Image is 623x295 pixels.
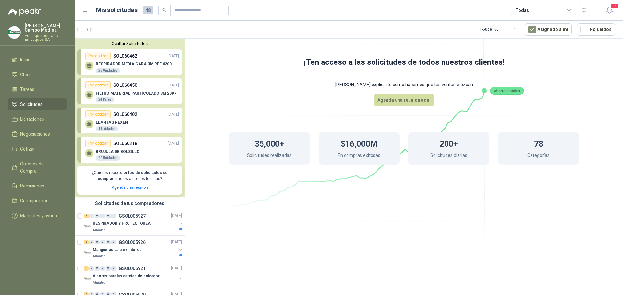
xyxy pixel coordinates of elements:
div: 2 [84,214,89,218]
p: Almatec [93,228,105,233]
div: 20 Unidades [96,155,120,161]
div: Todas [515,7,529,14]
div: 2 [84,240,89,244]
div: 0 [100,214,105,218]
a: Por cotizarSOL060450[DATE] FILTRO MATERIAL PARTICULADO 3M 209724 Pares [77,78,182,104]
div: 0 [106,214,111,218]
a: Inicio [8,53,67,66]
p: [DATE] [168,111,179,118]
h1: ¡Ten acceso a las solicitudes de todos nuestros clientes! [203,56,605,69]
a: Licitaciones [8,113,67,125]
div: Por cotizar [85,140,111,147]
b: cientos de solicitudes de compra [98,170,168,181]
span: 48 [143,6,153,14]
div: 0 [89,266,94,271]
p: [DATE] [168,141,179,147]
div: 0 [89,240,94,244]
p: [DATE] [171,213,182,219]
p: Solicitudes diarias [430,152,467,161]
span: Cotizar [20,145,35,153]
span: Solicitudes [20,101,43,108]
div: 0 [111,266,116,271]
p: Categorías [527,152,550,161]
a: 2 0 0 0 0 0 GSOL005927[DATE] Company LogoRESPIRADOR Y PROTECTOREAAlmatec [84,212,183,233]
p: Empaquetaduras y Empaques SA [25,34,67,41]
p: [DATE] [171,265,182,271]
img: Logo peakr [8,8,41,16]
button: 14 [604,5,615,16]
img: Company Logo [8,26,20,39]
button: Ocultar Solicitudes [77,41,182,46]
p: SOL060318 [113,140,137,147]
p: [PERSON_NAME] explicarte cómo hacemos que tus ventas crezcan [203,75,605,94]
a: Solicitudes [8,98,67,110]
h1: 35,000+ [255,136,284,150]
a: Manuales y ayuda [8,210,67,222]
div: 0 [106,240,111,244]
p: Solicitudes realizadas [247,152,292,161]
div: Ocultar SolicitudesPor cotizarSOL060462[DATE] RESPIRADOR MEDIA CARA 3M REF 620025 UnidadesPor cot... [75,39,185,197]
img: Company Logo [84,249,92,256]
span: 14 [610,3,619,9]
span: Remisiones [20,182,44,189]
a: 2 0 0 0 0 0 GSOL005926[DATE] Company LogoMangueras para extintoresAlmatec [84,238,183,259]
p: LLANTAS NEXEN [96,120,128,125]
img: Company Logo [84,222,92,230]
div: Por cotizar [85,52,111,60]
div: 0 [95,266,100,271]
h1: Mis solicitudes [96,6,138,15]
span: Chat [20,71,30,78]
p: SOL060462 [113,52,137,60]
span: Negociaciones [20,130,50,138]
p: En compras exitosas [338,152,380,161]
div: 4 Unidades [96,126,118,131]
div: 0 [95,214,100,218]
a: Por cotizarSOL060402[DATE] LLANTAS NEXEN4 Unidades [77,108,182,133]
button: No Leídos [577,23,615,36]
p: GSOL005921 [119,266,146,271]
p: Mangueras para extintores [93,247,142,253]
div: 0 [100,240,105,244]
a: Chat [8,68,67,81]
span: Manuales y ayuda [20,212,57,219]
img: Company Logo [84,275,92,283]
a: Agenda una reunión [112,185,148,190]
a: Cotizar [8,143,67,155]
p: RESPIRADOR Y PROTECTOREA [93,221,151,227]
span: search [162,8,167,12]
p: GSOL005927 [119,214,146,218]
div: 1 [84,266,89,271]
div: Por cotizar [85,81,111,89]
div: 0 [89,214,94,218]
span: Licitaciones [20,116,44,123]
div: Solicitudes de tus compradores [75,197,185,210]
p: Visores para las caretas de soldador [93,273,160,279]
p: Almatec [93,254,105,259]
h1: $16,000M [341,136,377,150]
a: Configuración [8,195,67,207]
span: Órdenes de Compra [20,160,61,175]
p: BRUJULA DE BOLSILLO [96,149,140,154]
a: 1 0 0 0 0 0 GSOL005921[DATE] Company LogoVisores para las caretas de soldadorAlmatec [84,265,183,285]
button: Asignado a mi [525,23,572,36]
p: GSOL005926 [119,240,146,244]
h1: 78 [534,136,543,150]
span: Configuración [20,197,49,204]
p: [DATE] [168,82,179,88]
div: 0 [100,266,105,271]
p: ¿Quieres recibir como estas todos los días? [81,170,178,182]
div: 0 [111,214,116,218]
div: 0 [106,266,111,271]
div: Por cotizar [85,110,111,118]
p: SOL060402 [113,111,137,118]
button: Agenda una reunion aquí [374,94,434,106]
p: [DATE] [171,239,182,245]
h1: 200+ [440,136,458,150]
p: RESPIRADOR MEDIA CARA 3M REF 6200 [96,62,172,66]
a: Remisiones [8,180,67,192]
p: Almatec [93,280,105,285]
a: Tareas [8,83,67,96]
div: 0 [111,240,116,244]
p: [DATE] [168,53,179,59]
